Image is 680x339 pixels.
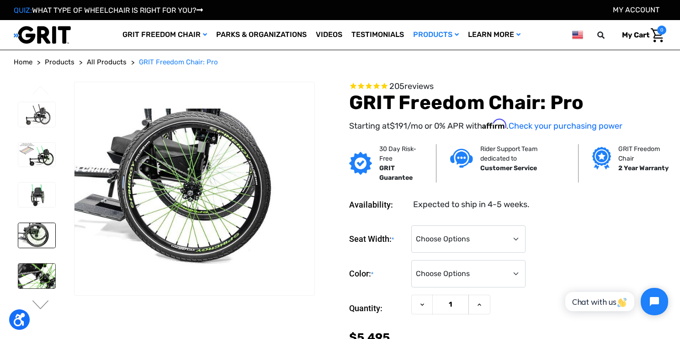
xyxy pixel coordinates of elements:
[118,20,212,50] a: GRIT Freedom Chair
[349,91,666,114] h1: GRIT Freedom Chair: Pro
[601,26,615,45] input: Search
[622,31,649,39] span: My Cart
[347,20,409,50] a: Testimonials
[87,57,127,68] a: All Products
[45,58,74,66] span: Products
[618,164,669,172] strong: 2 Year Warranty
[615,26,666,45] a: Cart with 0 items
[349,295,407,322] label: Quantity:
[45,57,74,68] a: Products
[480,164,537,172] strong: Customer Service
[651,28,664,42] img: Cart
[409,20,463,50] a: Products
[390,121,407,131] span: $191
[389,81,434,91] span: 205 reviews
[463,20,525,50] a: Learn More
[618,144,669,163] p: GRIT Freedom Chair
[349,82,666,92] span: Rated 4.6 out of 5 stars 205 reviews
[613,5,659,14] a: Account
[18,143,55,167] img: GRIT Freedom Chair Pro: side view of Pro model with green lever wraps and spokes on Spinergy whee...
[212,20,311,50] a: Parks & Organizations
[450,149,473,167] img: Customer service
[14,57,666,68] nav: Breadcrumb
[14,6,32,15] span: QUIZ:
[87,58,127,66] span: All Products
[657,26,666,35] span: 0
[349,225,407,253] label: Seat Width:
[349,260,407,288] label: Color:
[572,29,583,41] img: us.png
[592,147,611,170] img: Grit freedom
[31,86,50,97] button: Go to slide 3 of 3
[14,58,32,66] span: Home
[14,57,32,68] a: Home
[379,144,422,163] p: 30 Day Risk-Free
[18,223,55,248] img: GRIT Freedom Chair Pro: close up side view of Pro off road wheelchair model highlighting custom c...
[555,280,676,323] iframe: Tidio Chat
[311,20,347,50] a: Videos
[14,26,71,44] img: GRIT All-Terrain Wheelchair and Mobility Equipment
[509,121,622,131] a: Check your purchasing power - Learn more about Affirm Financing (opens in modal)
[14,6,203,15] a: QUIZ:WHAT TYPE OF WHEELCHAIR IS RIGHT FOR YOU?
[74,109,314,268] img: GRIT Freedom Chair Pro: close up side view of Pro off road wheelchair model highlighting custom c...
[18,183,55,207] img: GRIT Freedom Chair Pro: front view of Pro model all terrain wheelchair with green lever wraps and...
[404,81,434,91] span: reviews
[413,198,530,211] dd: Expected to ship in 4-5 weeks.
[139,58,218,66] span: GRIT Freedom Chair: Pro
[482,119,506,129] span: Affirm
[349,119,666,132] p: Starting at /mo or 0% APR with .
[480,144,564,163] p: Rider Support Team dedicated to
[31,300,50,311] button: Go to slide 2 of 3
[349,152,372,175] img: GRIT Guarantee
[349,198,407,211] dt: Availability:
[139,57,218,68] a: GRIT Freedom Chair: Pro
[379,164,413,182] strong: GRIT Guarantee
[18,102,55,127] img: GRIT Freedom Chair Pro: the Pro model shown including contoured Invacare Matrx seatback, Spinergy...
[18,264,55,288] img: GRIT Freedom Chair Pro: close up of one Spinergy wheel with green-colored spokes and upgraded dri...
